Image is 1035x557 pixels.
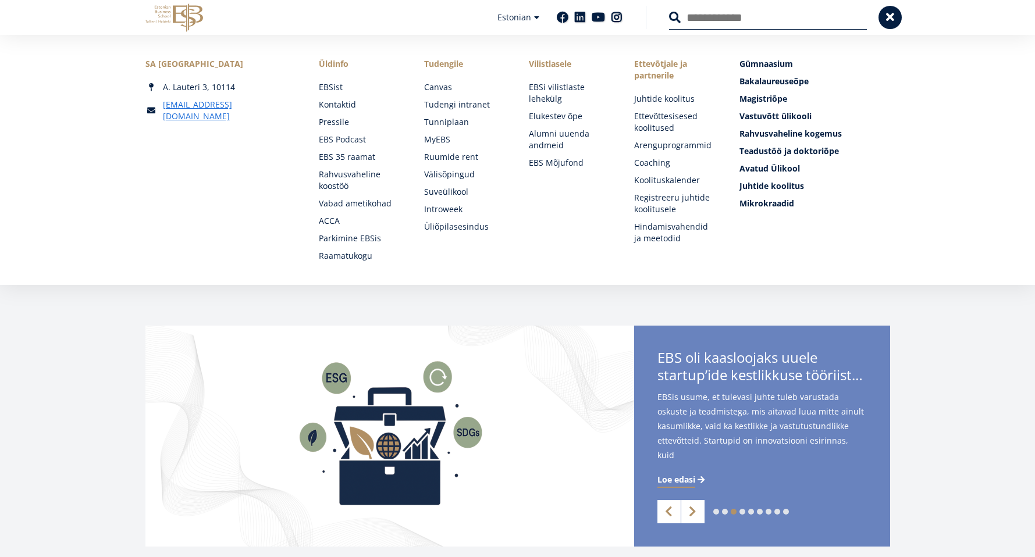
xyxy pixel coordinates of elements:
span: Bakalaureuseõpe [739,76,809,87]
span: Avatud Ülikool [739,163,800,174]
a: Ruumide rent [424,151,506,163]
a: Vastuvõtt ülikooli [739,110,890,122]
a: EBSi vilistlaste lehekülg [529,81,611,105]
a: 5 [748,509,754,515]
a: Tudengi intranet [424,99,506,110]
a: 4 [739,509,745,515]
span: Gümnaasium [739,58,793,69]
a: EBS Mõjufond [529,157,611,169]
a: Välisõpingud [424,169,506,180]
a: Tudengile [424,58,506,70]
a: Introweek [424,203,506,215]
a: 2 [722,509,728,515]
img: Startup toolkit image [145,326,634,547]
a: Suveülikool [424,186,506,198]
a: 9 [783,509,789,515]
span: EBS oli kaasloojaks uuele [657,349,867,387]
span: Ettevõtjale ja partnerile [634,58,716,81]
a: 6 [757,509,763,515]
a: Bakalaureuseõpe [739,76,890,87]
a: Registreeru juhtide koolitusele [634,192,716,215]
a: Koolituskalender [634,174,716,186]
a: Rahvusvaheline koostöö [319,169,401,192]
a: Next [681,500,705,523]
a: Kontaktid [319,99,401,110]
a: Üliõpilasesindus [424,221,506,233]
a: [EMAIL_ADDRESS][DOMAIN_NAME] [163,99,296,122]
span: EBSis usume, et tulevasi juhte tuleb varustada oskuste ja teadmistega, mis aitavad luua mitte ain... [657,390,867,481]
a: Magistriõpe [739,93,890,105]
a: Teadustöö ja doktoriõpe [739,145,890,157]
a: Coaching [634,157,716,169]
span: Juhtide koolitus [739,180,804,191]
a: Youtube [592,12,605,23]
a: Arenguprogrammid [634,140,716,151]
a: Raamatukogu [319,250,401,262]
a: Parkimine EBSis [319,233,401,244]
a: MyEBS [424,134,506,145]
a: Gümnaasium [739,58,890,70]
span: Üldinfo [319,58,401,70]
span: Teadustöö ja doktoriõpe [739,145,839,156]
span: Vastuvõtt ülikooli [739,110,812,122]
a: Instagram [611,12,623,23]
a: Canvas [424,81,506,93]
a: Linkedin [574,12,586,23]
a: 7 [766,509,771,515]
span: startup’ide kestlikkuse tööriistakastile [657,366,867,384]
span: Vilistlasele [529,58,611,70]
div: SA [GEOGRAPHIC_DATA] [145,58,296,70]
a: 1 [713,509,719,515]
a: Juhtide koolitus [739,180,890,192]
a: Elukestev õpe [529,110,611,122]
a: Hindamisvahendid ja meetodid [634,221,716,244]
a: Vabad ametikohad [319,198,401,209]
a: Previous [657,500,681,523]
a: Rahvusvaheline kogemus [739,128,890,140]
a: EBSist [319,81,401,93]
a: Loe edasi [657,474,707,485]
a: Mikrokraadid [739,198,890,209]
a: Tunniplaan [424,116,506,128]
span: Magistriõpe [739,93,787,104]
a: Avatud Ülikool [739,163,890,174]
a: Facebook [557,12,568,23]
a: Ettevõttesisesed koolitused [634,110,716,134]
a: EBS Podcast [319,134,401,145]
span: Loe edasi [657,474,695,485]
a: Pressile [319,116,401,128]
a: ACCA [319,215,401,227]
div: A. Lauteri 3, 10114 [145,81,296,93]
a: Alumni uuenda andmeid [529,128,611,151]
a: EBS 35 raamat [319,151,401,163]
span: Rahvusvaheline kogemus [739,128,842,139]
a: 3 [731,509,737,515]
a: 8 [774,509,780,515]
a: Juhtide koolitus [634,93,716,105]
span: Mikrokraadid [739,198,794,209]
